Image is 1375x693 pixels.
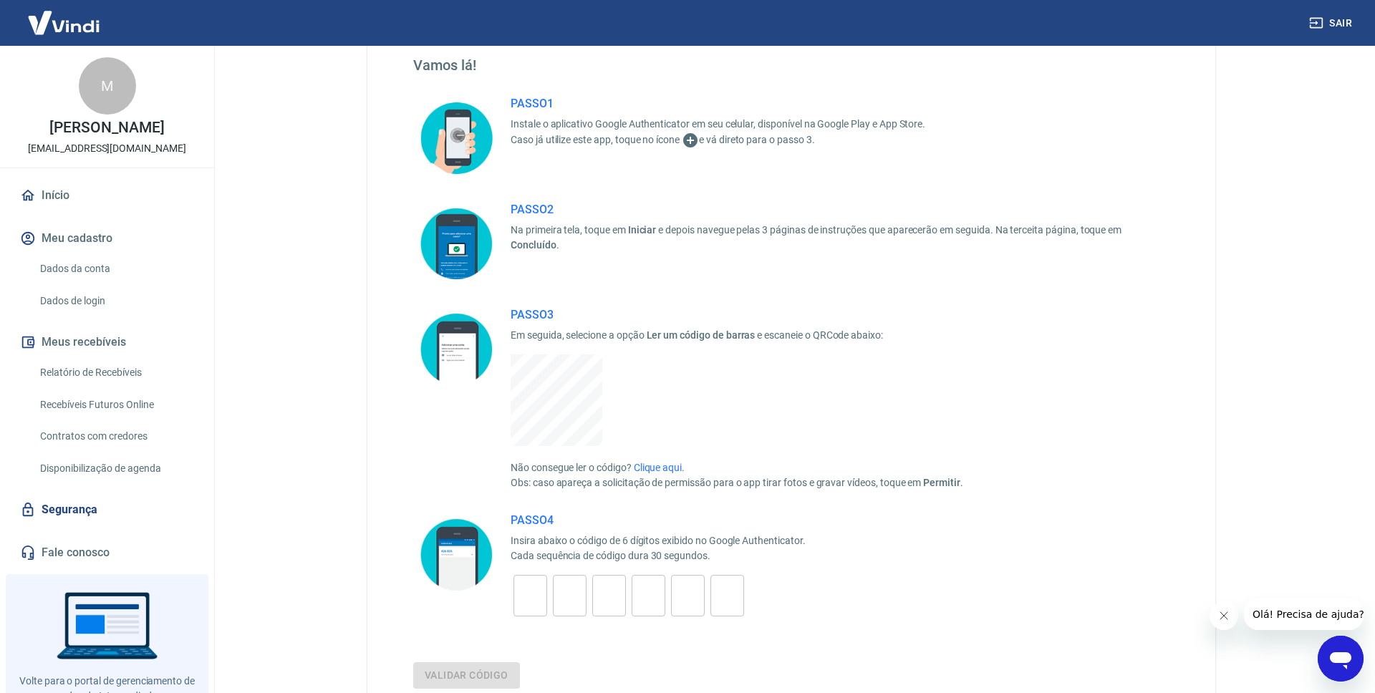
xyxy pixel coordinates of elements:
span: Concluído [511,239,556,251]
button: Meus recebíveis [17,326,197,358]
img: Na primeira tela, toque em Iniciar e depois navegue pelas 3 páginas de instruções que aparecerão ... [413,203,499,285]
h5: PASSO 4 [511,513,806,528]
a: Dados da conta [34,254,197,283]
p: [EMAIL_ADDRESS][DOMAIN_NAME] [28,141,186,156]
iframe: Botão para abrir a janela de mensagens [1318,636,1364,682]
p: Insira abaixo o código de 6 dígitos exibido no Google Authenticator. [511,533,806,548]
span: Iniciar [628,224,657,236]
a: Clique aqui [634,462,682,473]
span: Ler um código de barras [647,329,756,341]
span: Permitir [923,477,960,488]
div: M [79,57,136,115]
a: Dados de login [34,286,197,316]
a: Recebíveis Futuros Online [34,390,197,420]
p: Instale o aplicativo Google Authenticator em seu celular, disponível na Google Play e App Store. [511,117,925,132]
iframe: Fechar mensagem [1210,601,1238,630]
iframe: Mensagem da empresa [1244,598,1364,630]
p: Na primeira tela, toque em e depois navegue pelas 3 páginas de instruções que aparecerão em segui... [511,223,1169,253]
p: Não consegue ler o código? . [511,460,963,475]
p: Obs: caso apareça a solicitação de permissão para o app tirar fotos e gravar vídeos, toque em . [511,475,963,490]
a: Fale conosco [17,537,197,568]
button: Sair [1306,10,1358,37]
h5: PASSO 3 [511,308,963,322]
a: Início [17,180,197,211]
p: Cada sequência de código dura 30 segundos. [511,548,806,563]
p: Caso já utilize este app, toque no ícone e vá direto para o passo 3. [511,132,925,149]
a: Disponibilização de agenda [34,454,197,483]
img: Vindi [17,1,110,44]
p: [PERSON_NAME] [49,120,164,135]
h5: PASSO 1 [511,97,925,111]
span: Olá! Precisa de ajuda? [9,10,120,21]
img: Instale o aplicativo Google Authenticator em seu celular, disponível na Google Play e App Store. ... [413,97,499,180]
h5: PASSO 2 [511,203,1169,217]
img: Insira abaixo o código de 6 dígitos exibido no Google Authenticator. [413,513,499,596]
button: Meu cadastro [17,223,197,254]
a: Segurança [17,494,197,525]
a: Contratos com credores [34,422,197,451]
img: Selecione Digitar uma chave fornecida, informe os dados abaixo e toque em Adicionar [413,308,499,390]
h4: Vamos lá! [413,57,1169,74]
a: Relatório de Recebíveis [34,358,197,387]
p: Em seguida, selecione a opção e escaneie o QRCode abaixo: [511,328,963,343]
